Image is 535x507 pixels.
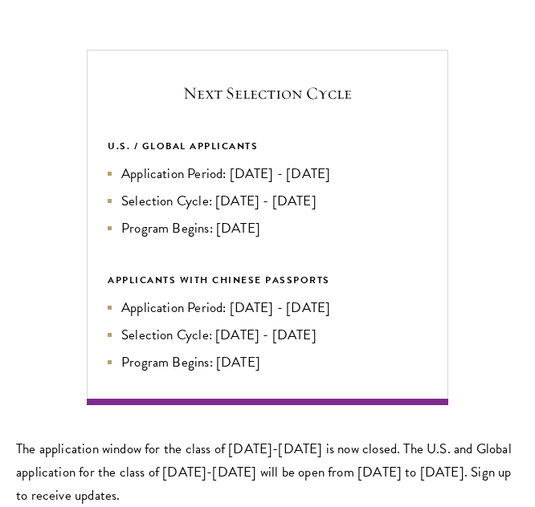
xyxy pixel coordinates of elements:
li: Program Begins: [DATE] [108,217,427,239]
p: The application window for the class of [DATE]-[DATE] is now closed. The U.S. and Global applicat... [16,437,519,507]
li: Application Period: [DATE] - [DATE] [108,297,427,318]
div: U.S. / GLOBAL APPLICANTS [108,137,427,155]
li: Selection Cycle: [DATE] - [DATE] [108,190,427,212]
li: Program Begins: [DATE] [108,351,427,373]
li: Selection Cycle: [DATE] - [DATE] [108,324,427,346]
li: Application Period: [DATE] - [DATE] [108,163,427,185]
div: APPLICANTS WITH CHINESE PASSPORTS [108,271,427,289]
h5: Next Selection Cycle [108,83,427,105]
